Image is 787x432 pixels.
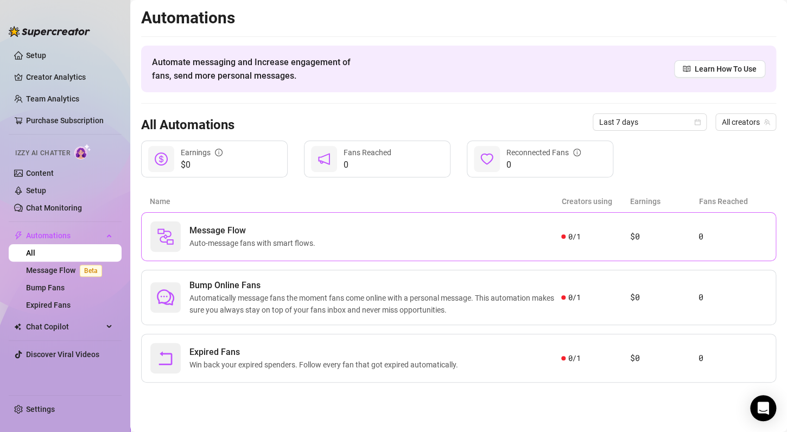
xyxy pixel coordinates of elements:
h2: Automations [141,8,776,28]
span: info-circle [215,149,223,156]
span: Fans Reached [344,148,391,157]
span: heart [480,153,493,166]
a: Setup [26,186,46,195]
span: Win back your expired spenders. Follow every fan that got expired automatically. [189,359,462,371]
article: Name [150,195,562,207]
span: Izzy AI Chatter [15,148,70,158]
span: Chat Copilot [26,318,103,335]
img: logo-BBDzfeDw.svg [9,26,90,37]
span: Expired Fans [189,346,462,359]
article: $0 [630,291,699,304]
img: AI Chatter [74,144,91,160]
span: notification [318,153,331,166]
a: Creator Analytics [26,68,113,86]
span: Message Flow [189,224,320,237]
span: 0 / 1 [568,352,580,364]
h3: All Automations [141,117,234,134]
span: Learn How To Use [695,63,757,75]
img: Chat Copilot [14,323,21,331]
a: Message FlowBeta [26,266,106,275]
article: 0 [699,352,767,365]
div: Earnings [181,147,223,158]
span: 0 [344,158,391,171]
a: Expired Fans [26,301,71,309]
span: $0 [181,158,223,171]
span: read [683,65,690,73]
a: Setup [26,51,46,60]
span: info-circle [573,149,581,156]
span: comment [157,289,174,306]
article: Creators using [562,195,630,207]
a: Settings [26,405,55,414]
span: Auto-message fans with smart flows. [189,237,320,249]
span: calendar [694,119,701,125]
span: 0 [506,158,581,171]
span: rollback [157,350,174,367]
article: Earnings [630,195,699,207]
span: team [764,119,770,125]
span: 0 / 1 [568,291,580,303]
a: Content [26,169,54,177]
a: Purchase Subscription [26,116,104,125]
article: Fans Reached [699,195,767,207]
span: Last 7 days [599,114,700,130]
a: All [26,249,35,257]
a: Discover Viral Videos [26,350,99,359]
span: Automate messaging and Increase engagement of fans, send more personal messages. [152,55,361,82]
span: All creators [722,114,770,130]
span: thunderbolt [14,231,23,240]
span: Automations [26,227,103,244]
span: Bump Online Fans [189,279,561,292]
a: Learn How To Use [674,60,765,78]
span: 0 / 1 [568,231,580,243]
article: 0 [699,291,767,304]
a: Bump Fans [26,283,65,292]
div: Open Intercom Messenger [750,395,776,421]
article: 0 [699,230,767,243]
a: Chat Monitoring [26,204,82,212]
article: $0 [630,352,699,365]
span: Automatically message fans the moment fans come online with a personal message. This automation m... [189,292,561,316]
a: Team Analytics [26,94,79,103]
div: Reconnected Fans [506,147,581,158]
span: Beta [80,265,102,277]
article: $0 [630,230,699,243]
span: dollar [155,153,168,166]
img: svg%3e [157,228,174,245]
